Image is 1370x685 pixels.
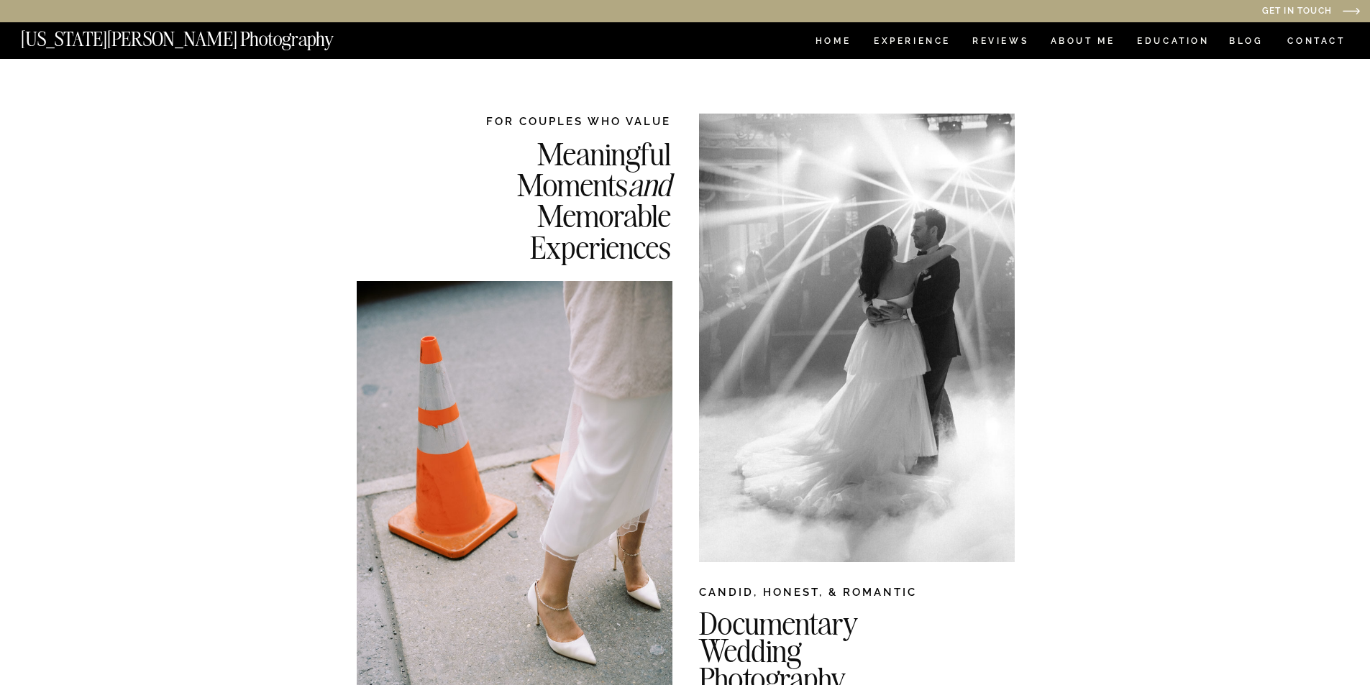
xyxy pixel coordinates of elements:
[813,37,854,49] a: HOME
[1136,37,1211,49] a: EDUCATION
[1050,37,1115,49] a: ABOUT ME
[21,29,382,42] a: [US_STATE][PERSON_NAME] Photography
[699,610,1079,682] h2: Documentary Wedding Photography
[628,165,671,204] i: and
[1287,33,1346,49] a: CONTACT
[1229,37,1264,49] a: BLOG
[444,114,671,129] h2: FOR COUPLES WHO VALUE
[444,138,671,261] h2: Meaningful Moments Memorable Experiences
[972,37,1026,49] a: REVIEWS
[874,37,949,49] a: Experience
[699,584,1015,606] h2: CANDID, HONEST, & ROMANTIC
[1115,6,1332,17] a: Get in Touch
